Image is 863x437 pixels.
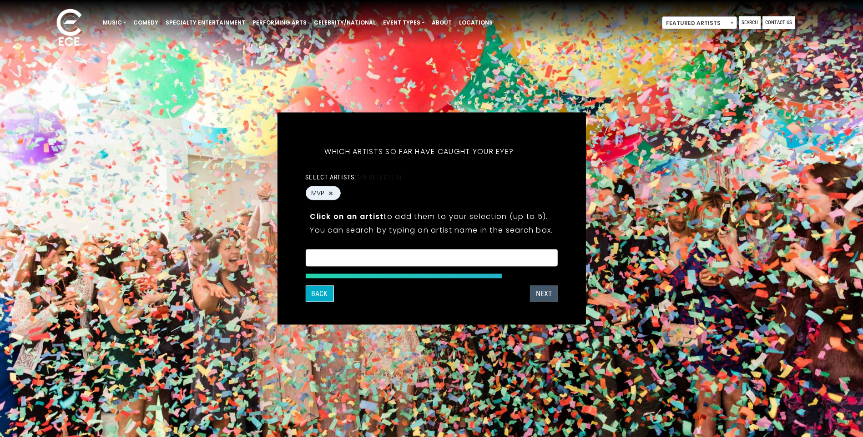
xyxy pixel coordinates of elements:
[354,174,402,181] span: (1/5 selected)
[530,286,558,302] button: Next
[305,286,333,302] button: Back
[305,135,533,168] h5: Which artists so far have caught your eye?
[310,211,553,222] p: to add them to your selection (up to 5).
[162,15,249,30] a: Specialty Entertainment
[99,15,130,30] a: Music
[46,6,92,50] img: ece_new_logo_whitev2-1.png
[310,224,553,236] p: You can search by typing an artist name in the search box.
[130,15,162,30] a: Comedy
[762,16,795,29] a: Contact Us
[379,15,428,30] a: Event Types
[662,16,737,29] span: Featured Artists
[428,15,455,30] a: About
[739,16,761,29] a: Search
[310,15,379,30] a: Celebrity/National
[327,189,334,197] button: Remove MVP
[662,17,737,30] span: Featured Artists
[455,15,496,30] a: Locations
[249,15,310,30] a: Performing Arts
[311,255,551,263] textarea: Search
[310,211,384,222] strong: Click on an artist
[311,189,324,198] span: MVP
[305,173,401,181] label: Select artists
